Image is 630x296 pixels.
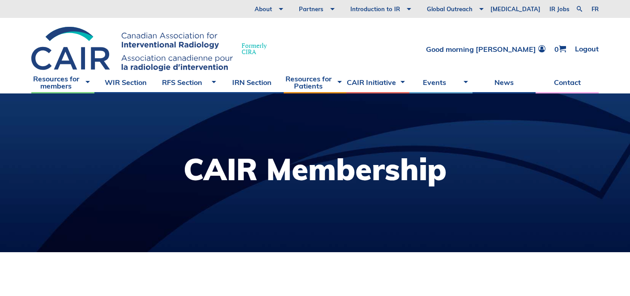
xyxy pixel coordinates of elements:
a: Events [409,71,472,93]
span: Formerly CIRA [242,42,267,55]
a: Good morning [PERSON_NAME] [426,45,545,53]
a: Contact [536,71,599,93]
a: CAIR Initiative [346,71,409,93]
a: RFS Section [157,71,221,93]
a: Resources for Patients [284,71,347,93]
a: FormerlyCIRA [31,27,276,71]
a: Logout [575,45,599,53]
a: 0 [554,45,566,53]
a: fr [592,6,599,12]
a: IRN Section [221,71,284,93]
h1: CAIR Membership [183,154,447,184]
a: News [472,71,536,93]
a: Resources for members [31,71,94,93]
a: WIR Section [94,71,157,93]
img: CIRA [31,27,233,71]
